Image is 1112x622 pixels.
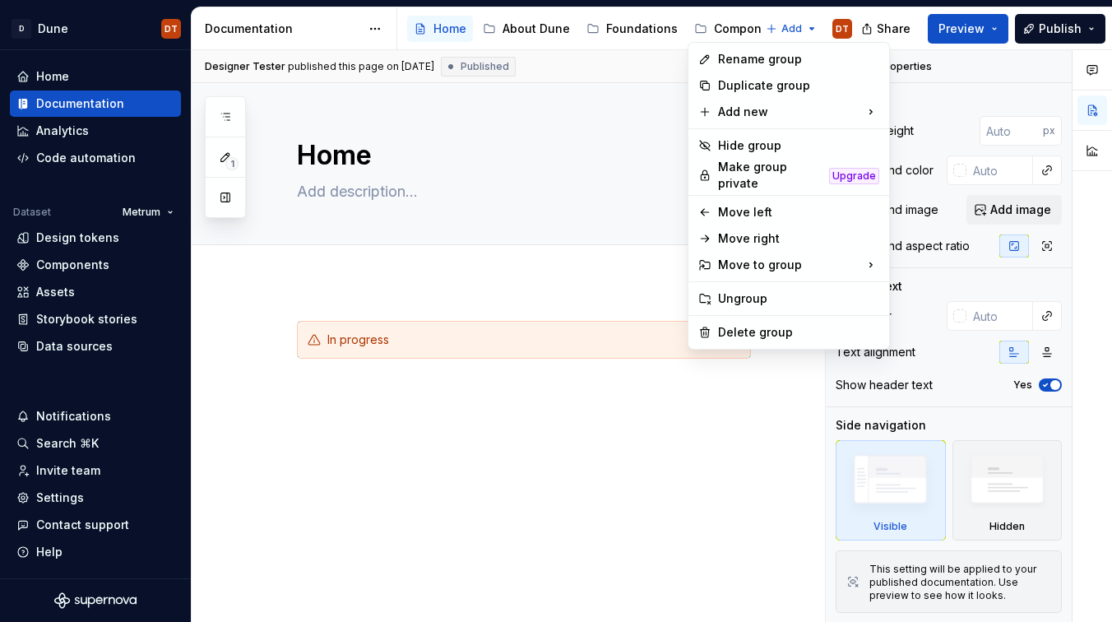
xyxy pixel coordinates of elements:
[718,51,879,67] div: Rename group
[718,324,879,341] div: Delete group
[829,168,879,184] div: Upgrade
[718,204,879,220] div: Move left
[718,137,879,154] div: Hide group
[718,290,879,307] div: Ungroup
[718,77,879,94] div: Duplicate group
[692,252,886,278] div: Move to group
[718,230,879,247] div: Move right
[718,159,822,192] div: Make group private
[692,99,886,125] div: Add new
